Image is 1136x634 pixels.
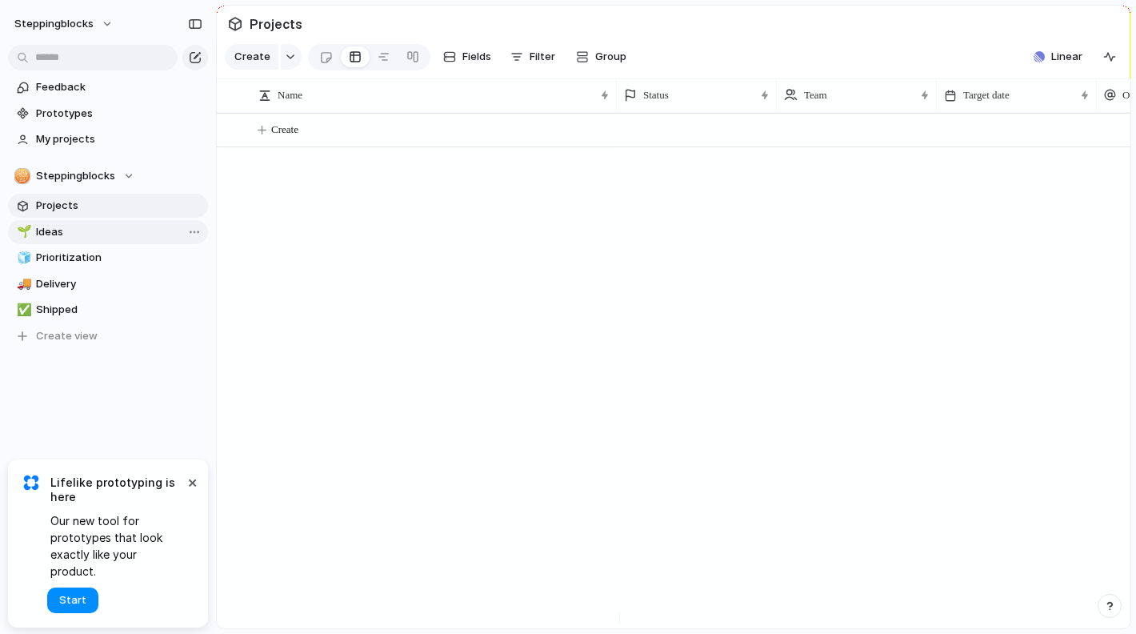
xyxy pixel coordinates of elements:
[643,87,669,103] span: Status
[8,75,208,99] a: Feedback
[437,44,498,70] button: Fields
[17,223,28,241] div: 🌱
[36,250,202,266] span: Prioritization
[17,301,28,319] div: ✅
[8,298,208,322] a: ✅Shipped
[8,246,208,270] a: 🧊Prioritization
[36,79,202,95] span: Feedback
[14,16,94,32] span: Steppingblocks
[8,127,208,151] a: My projects
[17,275,28,293] div: 🚚
[7,11,122,37] button: Steppingblocks
[36,224,202,240] span: Ideas
[36,131,202,147] span: My projects
[234,49,270,65] span: Create
[50,512,184,580] span: Our new tool for prototypes that look exactly like your product.
[1051,49,1082,65] span: Linear
[8,194,208,218] a: Projects
[59,592,86,608] span: Start
[8,220,208,244] a: 🌱Ideas
[246,10,306,38] span: Projects
[804,87,827,103] span: Team
[8,324,208,348] button: Create view
[36,276,202,292] span: Delivery
[14,224,30,240] button: 🌱
[225,44,278,70] button: Create
[8,164,208,188] button: Steppingblocks
[462,49,491,65] span: Fields
[50,475,184,504] span: Lifelike prototyping is here
[36,168,115,184] span: Steppingblocks
[36,106,202,122] span: Prototypes
[182,472,202,492] button: Dismiss
[14,276,30,292] button: 🚚
[595,49,626,65] span: Group
[568,44,634,70] button: Group
[47,588,98,613] button: Start
[36,328,98,344] span: Create view
[8,272,208,296] a: 🚚Delivery
[278,87,302,103] span: Name
[504,44,562,70] button: Filter
[36,198,202,214] span: Projects
[1027,45,1089,69] button: Linear
[963,87,1010,103] span: Target date
[14,302,30,318] button: ✅
[530,49,555,65] span: Filter
[271,122,298,138] span: Create
[8,102,208,126] a: Prototypes
[14,250,30,266] button: 🧊
[17,249,28,267] div: 🧊
[36,302,202,318] span: Shipped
